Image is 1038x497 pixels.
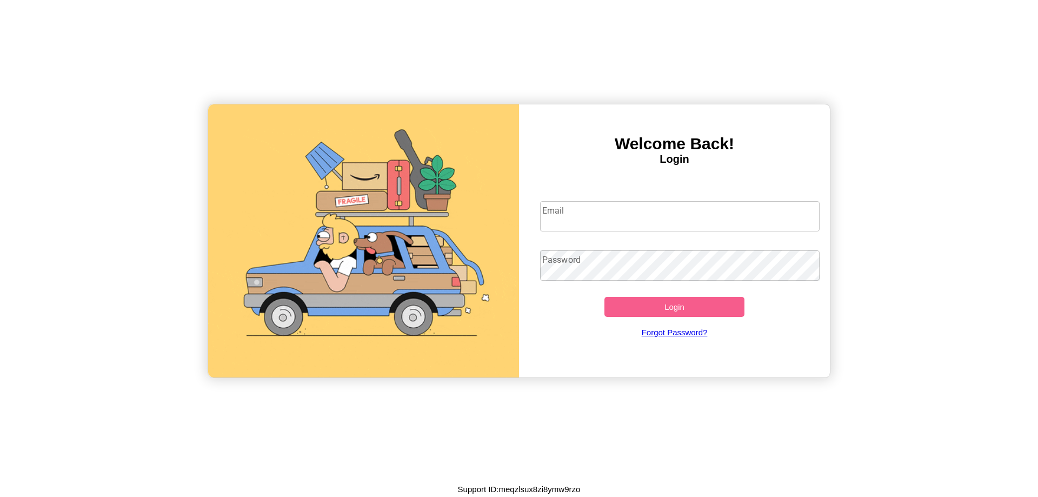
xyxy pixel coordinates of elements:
[519,153,830,165] h4: Login
[208,104,519,377] img: gif
[458,482,581,496] p: Support ID: meqzlsux8zi8ymw9rzo
[535,317,815,348] a: Forgot Password?
[519,135,830,153] h3: Welcome Back!
[604,297,744,317] button: Login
